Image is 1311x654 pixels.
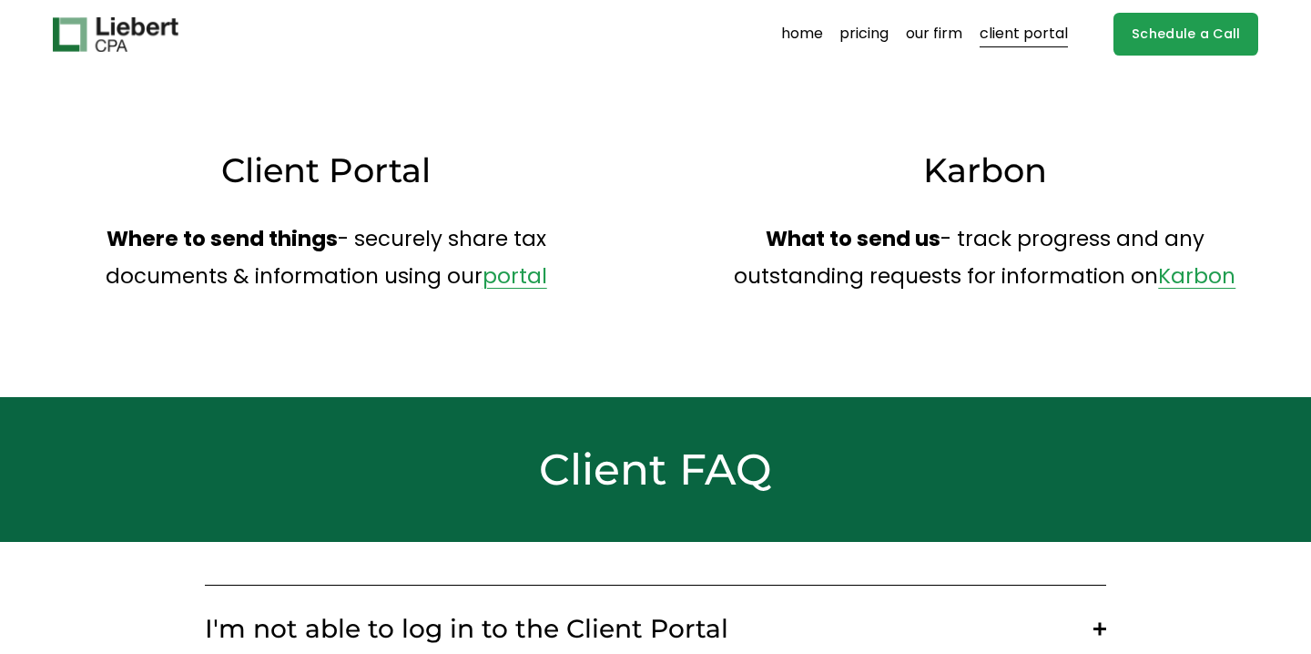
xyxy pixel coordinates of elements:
[781,20,823,49] a: home
[107,224,338,253] strong: Where to send things
[711,148,1258,193] h3: Karbon
[53,148,600,193] h3: Client Portal
[483,261,547,291] a: portal
[711,220,1258,295] p: - track progress and any outstanding requests for information on
[53,442,1259,497] h2: Client FAQ
[1113,13,1258,56] a: Schedule a Call
[53,220,600,295] p: - securely share tax documents & information using our
[980,20,1068,49] a: client portal
[839,20,889,49] a: pricing
[906,20,962,49] a: our firm
[1158,261,1235,291] a: Karbon
[766,224,940,253] strong: What to send us
[205,613,1094,644] span: I'm not able to log in to the Client Portal
[53,17,178,52] img: Liebert CPA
